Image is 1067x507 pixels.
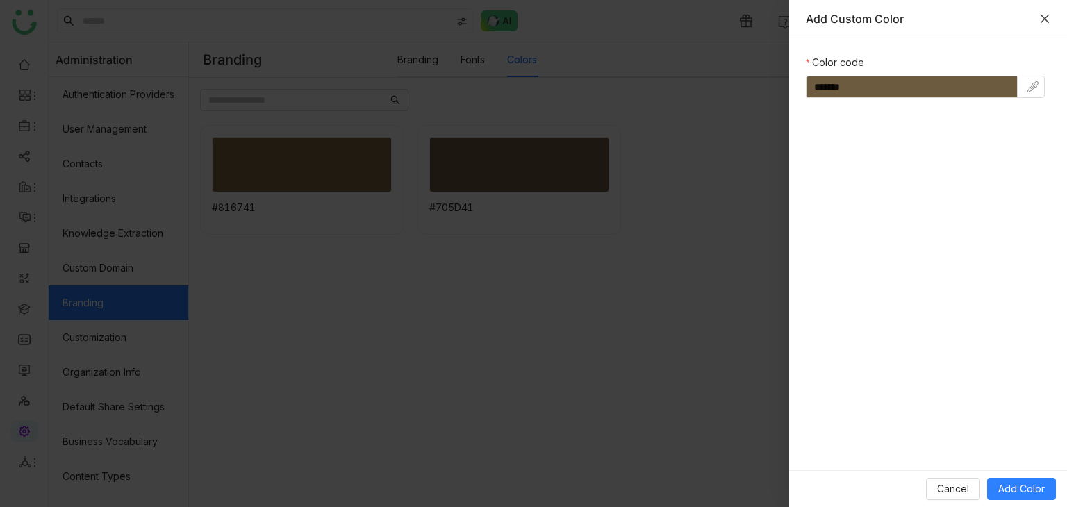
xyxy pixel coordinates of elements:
[806,55,864,70] label: Color code
[926,478,980,500] button: Cancel
[806,11,1032,26] div: Add Custom Color
[987,478,1056,500] button: Add Color
[937,481,969,497] span: Cancel
[998,481,1045,497] span: Add Color
[1039,13,1050,24] button: Close
[1027,81,1039,92] img: picker.svg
